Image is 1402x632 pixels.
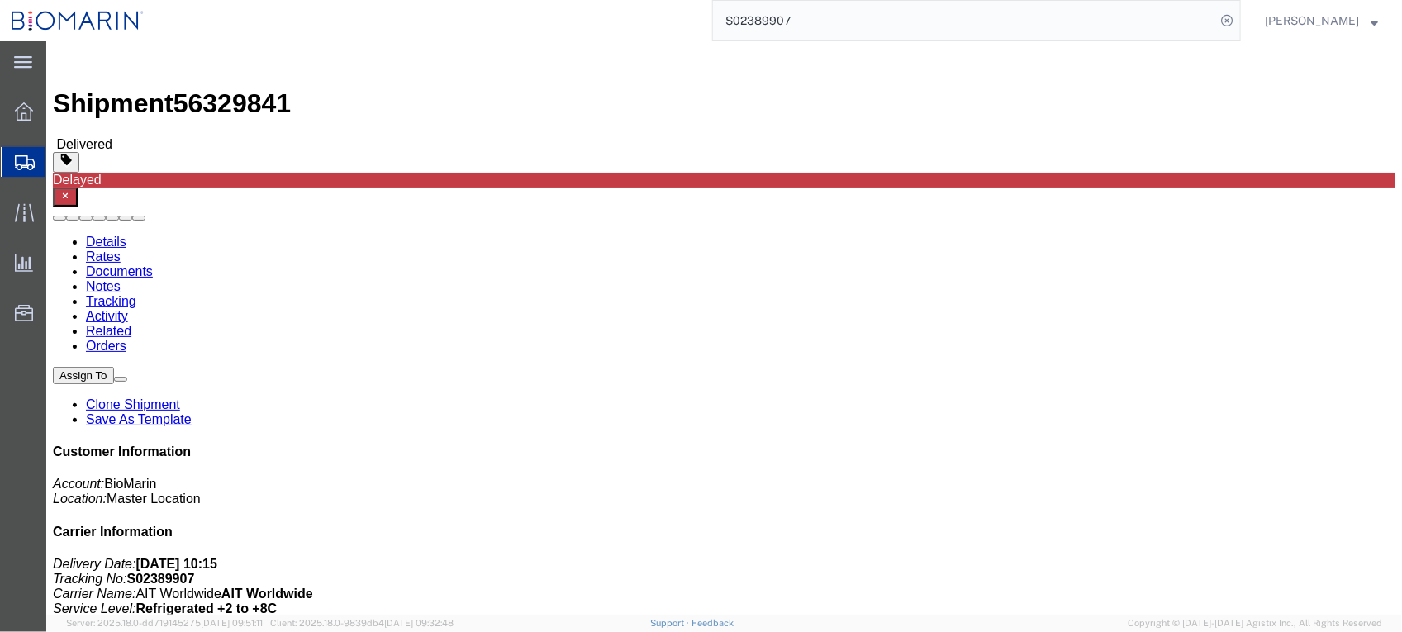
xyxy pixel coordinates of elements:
span: Client: 2025.18.0-9839db4 [270,618,454,628]
span: Copyright © [DATE]-[DATE] Agistix Inc., All Rights Reserved [1128,616,1382,630]
input: Search for shipment number, reference number [713,1,1215,40]
button: [PERSON_NAME] [1264,11,1379,31]
span: [DATE] 09:32:48 [384,618,454,628]
iframe: FS Legacy Container [46,41,1402,615]
a: Feedback [691,618,734,628]
a: Support [650,618,691,628]
img: logo [12,8,144,33]
span: Carrie Lai [1265,12,1359,30]
span: [DATE] 09:51:11 [201,618,263,628]
span: Server: 2025.18.0-dd719145275 [66,618,263,628]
